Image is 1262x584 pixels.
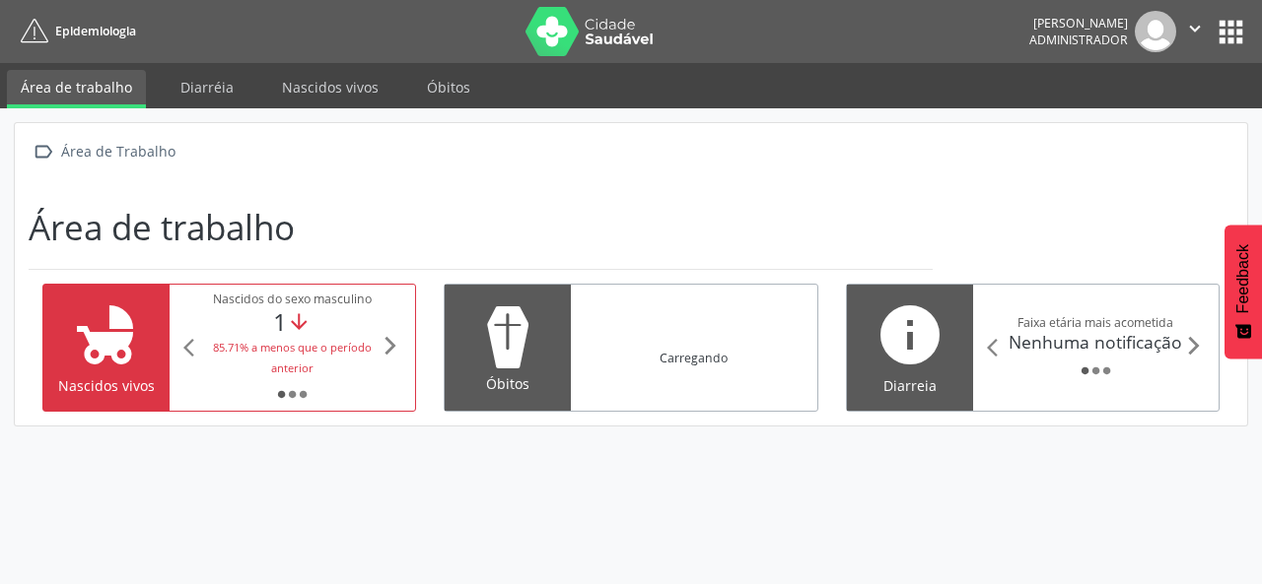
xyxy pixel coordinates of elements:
div: Carregando [660,350,728,366]
small: 85.71% a menos que o período anterior [213,340,372,375]
i: arrow_back_ios [183,337,205,358]
a: Área de trabalho [7,70,146,108]
div: Nascidos do sexo masculino [205,291,380,307]
h1: Área de trabalho [29,207,295,248]
i: fiber_manual_record [1090,365,1101,376]
i: fiber_manual_record [298,389,309,400]
span: Feedback [1234,244,1252,313]
i: fiber_manual_record [1080,365,1090,376]
div: Óbitos [458,373,557,394]
a: Diarréia [167,70,247,104]
div: Área de Trabalho [57,137,178,165]
span: Epidemiologia [55,23,136,39]
a: Epidemiologia [14,15,136,47]
button: apps [1214,15,1248,49]
a: Nascidos vivos [268,70,392,104]
div: [PERSON_NAME] [1029,15,1128,32]
i: arrow_back_ios [987,337,1009,358]
div: Nascidos vivos [57,375,156,396]
i:  [29,137,57,165]
i: fiber_manual_record [1101,365,1112,376]
i: child_friendly [71,299,142,370]
i: arrow_forward_ios [1183,335,1205,357]
span: Administrador [1029,32,1128,48]
button: Feedback - Mostrar pesquisa [1225,225,1262,358]
div: Nenhuma notificação [1009,331,1183,353]
i: fiber_manual_record [276,389,287,400]
div: Faixa etária mais acometida [1009,314,1183,331]
div: 1 [205,307,380,336]
i:  [1184,18,1206,39]
i: fiber_manual_record [287,389,298,400]
img: img [1135,11,1176,52]
i: info [875,299,946,370]
i: arrow_forward_ios [380,335,401,357]
i: arrow_downward [287,310,312,335]
a: Óbitos [413,70,484,104]
button:  [1176,11,1214,52]
div: Diarreia [861,375,959,396]
a:  Área de Trabalho [29,137,178,165]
